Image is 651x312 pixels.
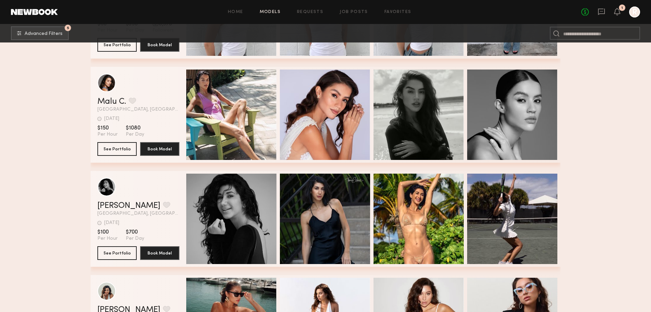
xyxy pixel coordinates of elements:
button: Book Model [140,246,179,260]
span: $700 [126,229,144,236]
a: [PERSON_NAME] [97,202,160,210]
span: $100 [97,229,118,236]
a: R [629,7,640,17]
span: Advanced Filters [25,32,63,36]
button: See Portfolio [97,142,137,156]
div: [DATE] [104,221,119,225]
button: Book Model [140,38,179,52]
span: 5 [67,26,69,29]
div: [DATE] [104,116,119,121]
a: Favorites [384,10,411,14]
span: [GEOGRAPHIC_DATA], [GEOGRAPHIC_DATA] [97,211,179,216]
a: Home [228,10,243,14]
div: 1 [621,6,623,10]
button: 5Advanced Filters [11,26,69,40]
span: Per Day [126,132,144,138]
span: $1080 [126,125,144,132]
a: Requests [297,10,323,14]
a: Malu C. [97,98,126,106]
a: Models [260,10,281,14]
span: $150 [97,125,118,132]
span: Per Day [126,236,144,242]
button: See Portfolio [97,38,137,52]
button: Book Model [140,142,179,156]
span: [GEOGRAPHIC_DATA], [GEOGRAPHIC_DATA] [97,107,179,112]
span: Per Hour [97,132,118,138]
span: Per Hour [97,236,118,242]
button: See Portfolio [97,246,137,260]
a: Job Posts [340,10,368,14]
